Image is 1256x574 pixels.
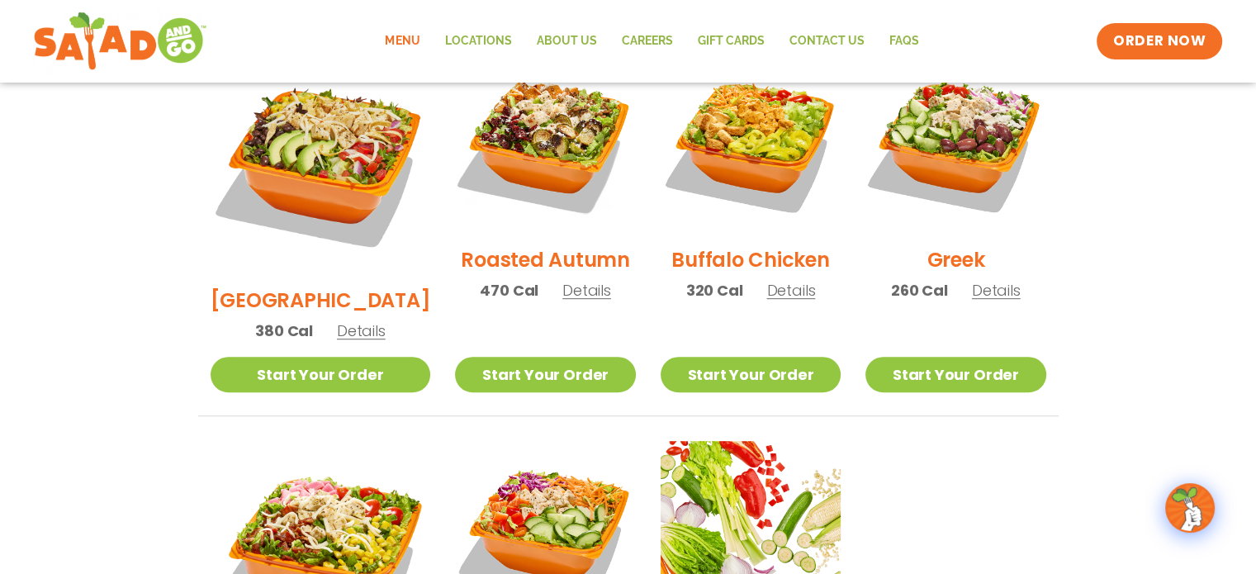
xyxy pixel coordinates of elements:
a: Start Your Order [661,357,841,392]
a: Start Your Order [455,357,635,392]
h2: Roasted Autumn [461,245,630,274]
a: Careers [609,22,685,60]
a: GIFT CARDS [685,22,776,60]
span: 470 Cal [480,279,538,301]
h2: [GEOGRAPHIC_DATA] [211,286,431,315]
span: 320 Cal [686,279,743,301]
a: ORDER NOW [1097,23,1222,59]
h2: Greek [927,245,984,274]
a: About Us [524,22,609,60]
span: Details [337,320,386,341]
span: 380 Cal [255,320,313,342]
a: Locations [432,22,524,60]
img: Product photo for Buffalo Chicken Salad [661,53,841,233]
img: Product photo for Greek Salad [865,53,1045,233]
span: Details [972,280,1021,301]
a: Start Your Order [865,357,1045,392]
span: Details [562,280,611,301]
a: Start Your Order [211,357,431,392]
span: ORDER NOW [1113,31,1206,51]
img: wpChatIcon [1167,485,1213,531]
img: Product photo for Roasted Autumn Salad [455,53,635,233]
span: Details [766,280,815,301]
a: Menu [372,22,432,60]
a: Contact Us [776,22,876,60]
nav: Menu [372,22,931,60]
span: 260 Cal [891,279,948,301]
h2: Buffalo Chicken [671,245,829,274]
img: new-SAG-logo-768×292 [33,8,207,74]
img: Product photo for BBQ Ranch Salad [211,53,431,273]
a: FAQs [876,22,931,60]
